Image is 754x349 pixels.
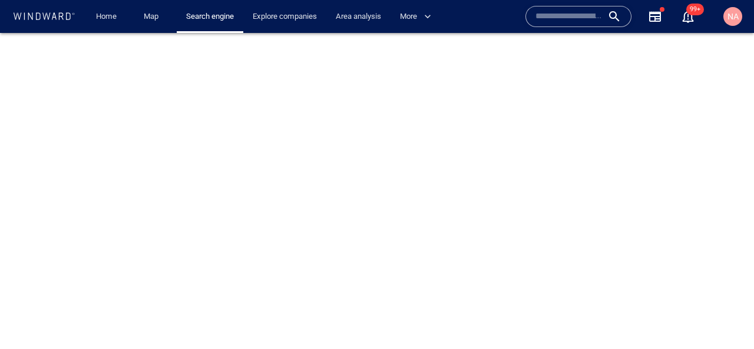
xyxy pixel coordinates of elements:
[181,6,239,27] a: Search engine
[139,6,167,27] a: Map
[721,5,745,28] button: NA
[87,6,125,27] button: Home
[704,296,745,340] iframe: Chat
[248,6,322,27] a: Explore companies
[681,9,695,24] div: Notification center
[674,2,702,31] button: 99+
[727,12,739,21] span: NA
[686,4,704,15] span: 99+
[91,6,121,27] a: Home
[331,6,386,27] a: Area analysis
[134,6,172,27] button: Map
[400,10,431,24] span: More
[395,6,441,27] button: More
